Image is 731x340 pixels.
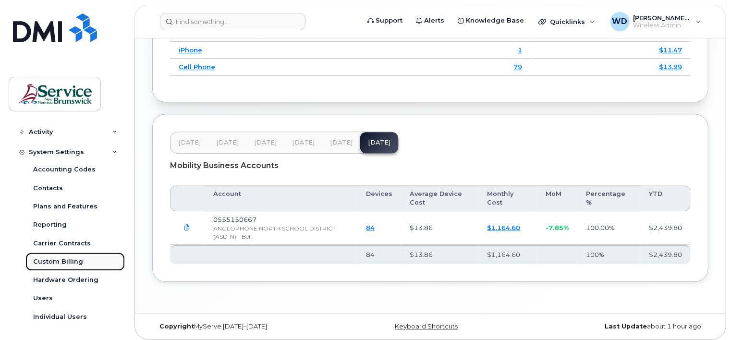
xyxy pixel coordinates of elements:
span: [DATE] [254,139,277,146]
a: Alerts [409,11,451,30]
a: $11.47 [659,46,682,54]
span: Knowledge Base [466,16,524,25]
span: [PERSON_NAME] (ASD-N) [634,14,691,22]
td: $2,439.80 [640,211,691,245]
span: Quicklinks [550,18,585,25]
strong: Copyright [159,323,194,330]
th: Monthly Cost [479,185,537,212]
div: about 1 hour ago [523,323,708,330]
span: 0555150667 [213,216,256,223]
span: WD [612,16,628,27]
th: MoM [537,185,578,212]
a: $13.99 [659,63,682,71]
span: -7.85% [546,224,569,231]
span: [DATE] [292,139,315,146]
a: 1 [518,46,522,54]
span: [DATE] [178,139,201,146]
a: Support [361,11,409,30]
a: Knowledge Base [451,11,531,30]
div: Mobility Business Accounts [170,154,691,178]
strong: Last Update [605,323,647,330]
a: 79 [513,63,522,71]
div: Quicklinks [532,12,602,31]
a: Cell Phone [179,63,215,71]
span: Wireless Admin [634,22,691,29]
th: Percentage % [578,185,640,212]
span: [DATE] [216,139,239,146]
div: Walsh, Dawn (ASD-N) [604,12,708,31]
span: ANGLOPHONE NORTH SCHOOL DISTRICT (ASD-N), [213,225,336,240]
th: Account [205,185,357,212]
span: Alerts [424,16,444,25]
a: $1,164.60 [487,224,521,231]
th: $1,164.60 [479,245,537,264]
th: 100% [578,245,640,264]
a: 84 [366,224,375,231]
th: 84 [357,245,401,264]
a: Keyboard Shortcuts [395,323,458,330]
a: iPhone [179,46,202,54]
th: $2,439.80 [640,245,691,264]
td: $13.86 [401,211,478,245]
div: MyServe [DATE]–[DATE] [152,323,338,330]
span: Bell [242,233,252,240]
span: [DATE] [330,139,353,146]
th: $13.86 [401,245,478,264]
input: Find something... [160,13,305,30]
span: Support [376,16,402,25]
th: Average Device Cost [401,185,478,212]
td: 100.00% [578,211,640,245]
th: Devices [357,185,401,212]
th: YTD [640,185,691,212]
